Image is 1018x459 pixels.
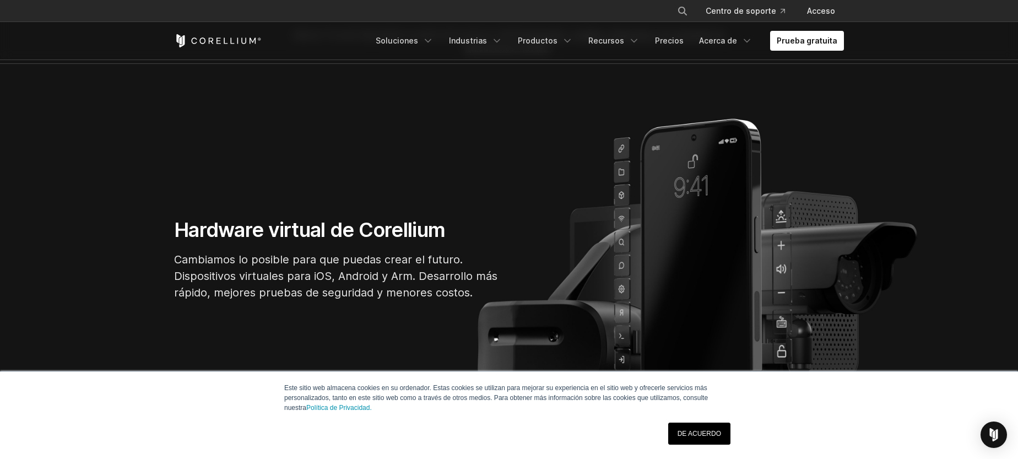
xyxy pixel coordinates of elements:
[174,34,262,47] a: Inicio de Corellium
[664,1,844,21] div: Menú de navegación
[981,422,1007,448] div: Open Intercom Messenger
[31,18,53,26] font: versión
[18,18,26,26] img: logo_orange.svg
[56,64,83,73] font: Dominio
[113,64,122,73] img: tab_keywords_by_traffic_grey.svg
[777,36,837,45] font: Prueba gratuita
[44,64,53,73] img: tab_domain_overview_orange.svg
[706,6,776,15] font: Centro de soporte
[306,404,372,412] a: Política de Privacidad.
[699,36,737,45] font: Acerca de
[655,36,684,45] font: Precios
[518,36,557,45] font: Productos
[29,29,123,37] font: Dominio: [DOMAIN_NAME]
[807,6,835,15] font: Acceso
[174,218,445,242] font: Hardware virtual de Corellium
[449,36,487,45] font: Industrias
[174,253,497,299] font: Cambiamos lo posible para que puedas crear el futuro. Dispositivos virtuales para iOS, Android y ...
[673,1,692,21] button: Buscar
[18,29,26,37] img: website_grey.svg
[284,384,708,412] font: Este sitio web almacena cookies en su ordenador. Estas cookies se utilizan para mejorar su experi...
[376,36,418,45] font: Soluciones
[668,423,730,445] a: DE ACUERDO
[678,430,721,438] font: DE ACUERDO
[588,36,624,45] font: Recursos
[369,31,844,51] div: Menú de navegación
[125,64,171,73] font: Palabras clave
[53,18,73,26] font: 4.0.25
